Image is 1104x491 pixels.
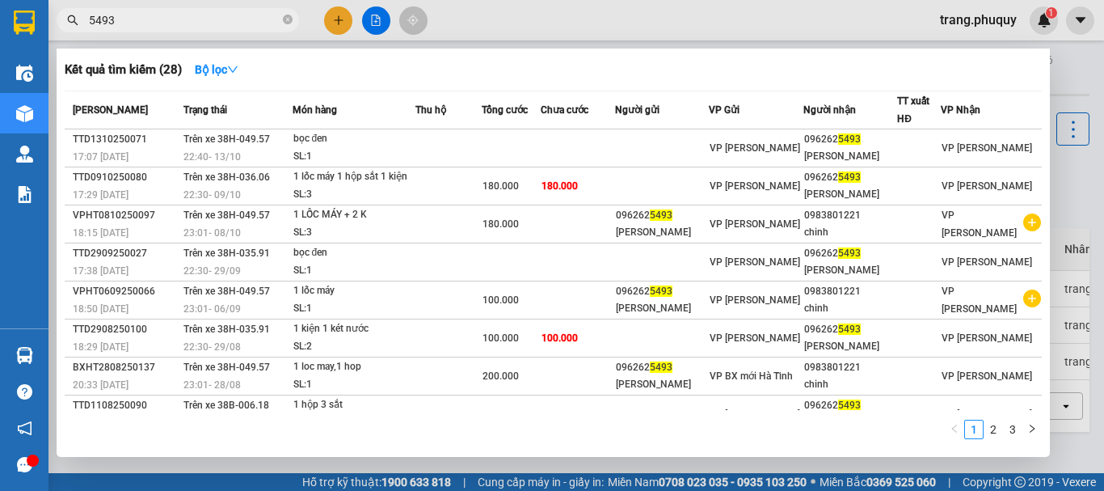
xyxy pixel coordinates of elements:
[710,256,800,268] span: VP [PERSON_NAME]
[650,362,672,373] span: 5493
[541,180,578,192] span: 180.000
[183,189,241,201] span: 22:30 - 09/10
[942,370,1032,382] span: VP [PERSON_NAME]
[804,224,896,241] div: chinh
[950,424,959,434] span: left
[293,206,415,224] div: 1 LỐC MÁY + 2 K
[941,104,980,116] span: VP Nhận
[283,13,293,28] span: close-circle
[73,359,179,376] div: BXHT2808250137
[73,151,129,163] span: 17:07 [DATE]
[803,104,856,116] span: Người nhận
[293,148,415,166] div: SL: 1
[942,256,1032,268] span: VP [PERSON_NAME]
[838,400,861,411] span: 5493
[16,347,33,364] img: warehouse-icon
[615,104,659,116] span: Người gửi
[14,11,35,35] img: logo-vxr
[183,379,241,391] span: 23:01 - 28/08
[293,376,415,394] div: SL: 1
[293,396,415,414] div: 1 hộp 3 sắt
[73,207,179,224] div: VPHT0810250097
[73,379,129,391] span: 20:33 [DATE]
[616,283,708,300] div: 096262
[65,61,182,78] h3: Kết quả tìm kiếm ( 28 )
[710,332,800,344] span: VP [PERSON_NAME]
[293,224,415,242] div: SL: 3
[616,359,708,376] div: 096262
[17,421,32,436] span: notification
[482,180,519,192] span: 180.000
[942,142,1032,154] span: VP [PERSON_NAME]
[73,227,129,239] span: 18:15 [DATE]
[73,341,129,353] span: 18:29 [DATE]
[942,332,1032,344] span: VP [PERSON_NAME]
[183,400,269,411] span: Trên xe 38B-006.18
[227,64,238,75] span: down
[183,210,270,221] span: Trên xe 38H-049.57
[183,227,241,239] span: 23:01 - 08/10
[195,63,238,76] strong: Bộ lọc
[482,370,519,382] span: 200.000
[293,186,415,204] div: SL: 3
[710,180,800,192] span: VP [PERSON_NAME]
[897,95,929,125] span: TT xuất HĐ
[482,332,519,344] span: 100.000
[1022,420,1042,439] li: Next Page
[804,207,896,224] div: 0983801221
[67,15,78,26] span: search
[183,104,227,116] span: Trạng thái
[293,244,415,262] div: bọc đen
[293,262,415,280] div: SL: 1
[965,421,983,438] a: 1
[710,218,800,230] span: VP [PERSON_NAME]
[73,321,179,338] div: TTD2908250100
[16,146,33,163] img: warehouse-icon
[804,283,896,300] div: 0983801221
[710,142,800,154] span: VP [PERSON_NAME]
[16,105,33,122] img: warehouse-icon
[183,265,241,277] span: 22:30 - 29/09
[804,397,896,414] div: 096262
[616,224,708,241] div: [PERSON_NAME]
[541,104,588,116] span: Chưa cước
[73,189,129,201] span: 17:29 [DATE]
[293,282,415,300] div: 1 lốc máy
[17,457,32,472] span: message
[1004,421,1022,438] a: 3
[984,420,1003,439] li: 2
[942,180,1032,192] span: VP [PERSON_NAME]
[293,104,337,116] span: Món hàng
[804,321,896,338] div: 096262
[293,338,415,356] div: SL: 2
[293,168,415,186] div: 1 lốc máy 1 hộp sắt 1 kiện
[183,362,270,373] span: Trên xe 38H-049.57
[942,408,1032,420] span: VP [PERSON_NAME]
[804,262,896,279] div: [PERSON_NAME]
[17,384,32,400] span: question-circle
[183,151,241,163] span: 22:40 - 13/10
[283,15,293,24] span: close-circle
[710,408,800,420] span: VP [PERSON_NAME]
[73,265,129,277] span: 17:38 [DATE]
[183,286,270,297] span: Trên xe 38H-049.57
[183,248,270,259] span: Trên xe 38H-035.91
[293,300,415,318] div: SL: 1
[482,104,528,116] span: Tổng cước
[183,171,270,183] span: Trên xe 38H-036.06
[710,294,800,306] span: VP [PERSON_NAME]
[804,376,896,393] div: chinh
[804,148,896,165] div: [PERSON_NAME]
[804,245,896,262] div: 096262
[73,283,179,300] div: VPHT0609250066
[984,421,1002,438] a: 2
[804,359,896,376] div: 0983801221
[182,57,251,83] button: Bộ lọcdown
[650,286,672,297] span: 5493
[73,397,179,414] div: TTD1108250090
[541,332,578,344] span: 100.000
[804,131,896,148] div: 096262
[482,294,519,306] span: 100.000
[942,286,1017,315] span: VP [PERSON_NAME]
[16,186,33,203] img: solution-icon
